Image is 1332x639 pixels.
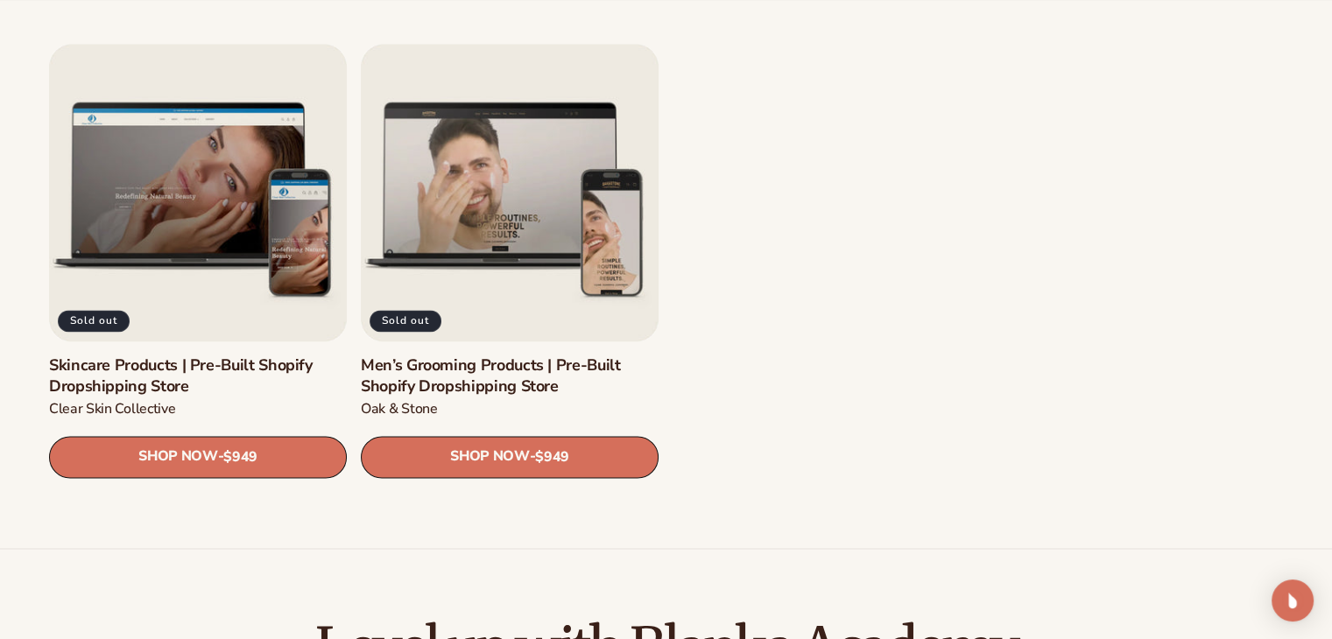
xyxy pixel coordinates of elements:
span: SHOP NOW [138,449,217,466]
a: Skincare Products | Pre-Built Shopify Dropshipping Store [49,356,347,397]
a: Men’s Grooming Products | Pre-Built Shopify Dropshipping Store [361,356,659,397]
span: $949 [536,449,570,466]
span: SHOP NOW [450,449,529,466]
div: Open Intercom Messenger [1272,579,1314,621]
span: $949 [223,449,257,466]
a: SHOP NOW- $949 [361,436,659,478]
a: SHOP NOW- $949 [49,436,347,478]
